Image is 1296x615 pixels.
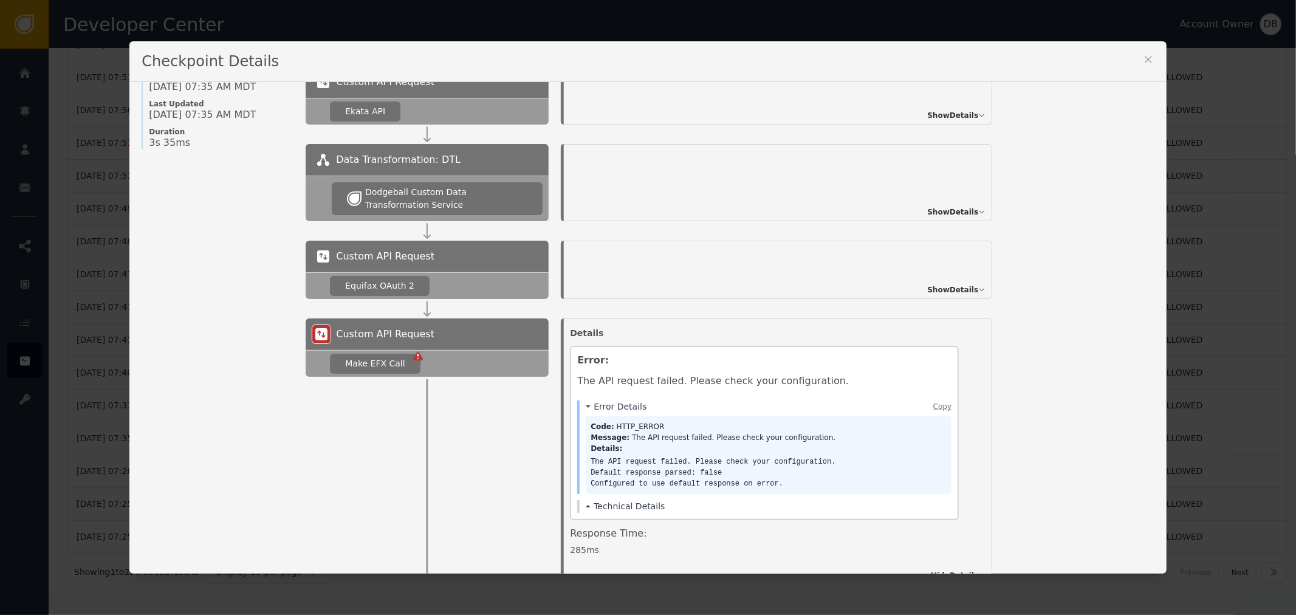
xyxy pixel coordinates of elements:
strong: Details: [591,444,622,453]
span: 3s 35ms [149,137,190,149]
div: The API request failed. Please check your configuration. [577,368,951,388]
button: Technical Details [586,500,665,513]
div: Dodgeball Custom Data Transformation Service [365,186,527,211]
span: Show Details [927,110,978,121]
div: Checkpoint Details [129,41,1166,82]
span: Custom API Request [336,327,434,342]
div: Response Time: [570,526,959,544]
div: Details [570,327,959,340]
div: The API request failed. Please check your configuration. [591,432,947,443]
span: Duration [149,127,293,137]
span: Last Updated [149,99,293,109]
span: Custom API Request [336,75,434,89]
span: Show Details [927,284,978,295]
strong: Code: [591,422,614,431]
div: Equifax OAuth 2 [345,280,414,292]
pre: The API request failed. Please check your configuration. Default response parsed: false Configure... [591,456,947,489]
div: Ekata API [345,105,385,118]
button: Error Details [586,400,646,413]
strong: Message: [591,433,629,442]
span: [DATE] 07:35 AM MDT [149,109,256,121]
span: Hide Details [931,570,978,581]
span: Show Details [927,207,978,218]
div: HTTP_ERROR [591,421,947,432]
span: Data Transformation: DTL [336,153,461,167]
span: Custom API Request [336,249,434,264]
div: 285 ms [570,544,959,557]
button: Copy [933,401,951,412]
div: Make EFX Call [345,357,405,370]
span: Error: [577,354,609,366]
span: [DATE] 07:35 AM MDT [149,81,256,93]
